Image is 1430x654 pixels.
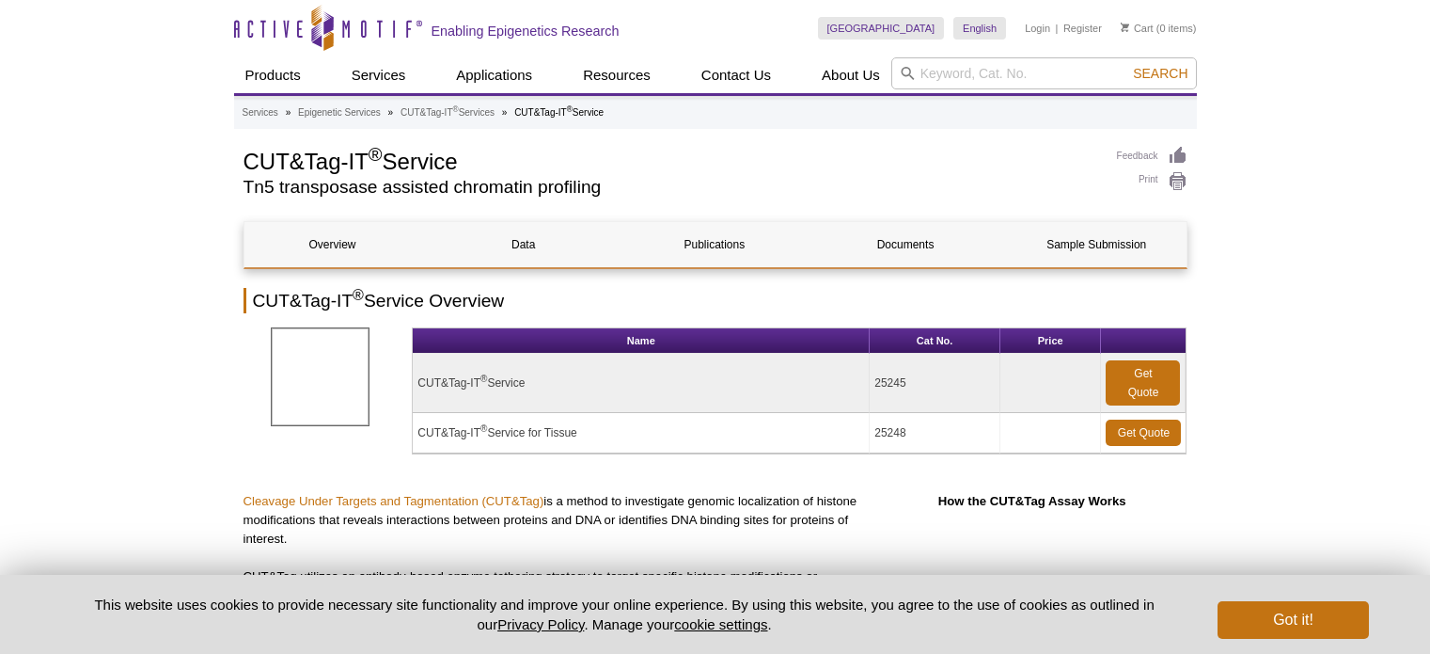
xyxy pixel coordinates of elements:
[626,222,803,267] a: Publications
[817,222,994,267] a: Documents
[891,57,1197,89] input: Keyword, Cat. No.
[388,107,394,118] li: »
[1056,17,1059,40] li: |
[243,104,278,121] a: Services
[1106,360,1180,406] a: Get Quote
[413,328,870,354] th: Name
[497,616,584,632] a: Privacy Policy
[938,494,1126,508] strong: How the CUT&Tag Assay Works
[244,567,863,605] p: CUT&Tag utilizes an antibody-based enzyme tethering strategy to target specific histone modificat...
[298,104,381,121] a: Epigenetic Services
[1121,17,1197,40] li: (0 items)
[1117,146,1187,167] a: Feedback
[244,492,863,549] p: is a method to investigate genomic localization of histone modifications that reveals interaction...
[674,616,767,632] button: cookie settings
[413,413,870,454] td: CUT&Tag-IT Service for Tissue
[690,57,782,93] a: Contact Us
[1000,328,1102,354] th: Price
[413,354,870,413] td: CUT&Tag-IT Service
[62,595,1187,634] p: This website uses cookies to provide necessary site functionality and improve your online experie...
[870,413,1000,454] td: 25248
[286,107,291,118] li: »
[244,179,1098,196] h2: Tn5 transposase assisted chromatin profiling
[810,57,891,93] a: About Us
[953,17,1006,40] a: English
[1127,65,1193,82] button: Search
[1025,22,1050,35] a: Login
[271,327,369,426] img: CUT&Tag Service
[480,374,487,384] sup: ®
[1121,23,1129,32] img: Your Cart
[480,423,487,434] sup: ®
[244,494,544,508] a: Cleavage Under Targets and Tagmentation (CUT&Tag)
[435,222,612,267] a: Data
[234,57,312,93] a: Products
[445,57,543,93] a: Applications
[244,222,421,267] a: Overview
[1133,66,1187,81] span: Search
[818,17,945,40] a: [GEOGRAPHIC_DATA]
[1218,601,1368,639] button: Got it!
[1106,420,1181,446] a: Get Quote
[244,146,1098,174] h1: CUT&Tag-IT Service
[1121,22,1154,35] a: Cart
[870,328,1000,354] th: Cat No.
[401,104,495,121] a: CUT&Tag-IT®Services
[567,104,573,114] sup: ®
[502,107,508,118] li: »
[1063,22,1102,35] a: Register
[870,354,1000,413] td: 25245
[514,107,604,118] li: CUT&Tag-IT Service
[369,144,383,165] sup: ®
[572,57,662,93] a: Resources
[353,287,364,303] sup: ®
[453,104,459,114] sup: ®
[432,23,620,40] h2: Enabling Epigenetics Research
[1117,171,1187,192] a: Print
[1008,222,1185,267] a: Sample Submission
[244,288,1187,313] h2: CUT&Tag-IT Service Overview
[340,57,417,93] a: Services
